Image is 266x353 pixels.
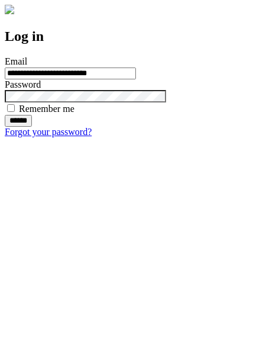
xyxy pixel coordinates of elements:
a: Forgot your password? [5,127,92,137]
img: logo-4e3dc11c47720685a147b03b5a06dd966a58ff35d612b21f08c02c0306f2b779.png [5,5,14,14]
label: Email [5,56,27,66]
label: Remember me [19,104,74,114]
h2: Log in [5,28,261,44]
label: Password [5,79,41,89]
